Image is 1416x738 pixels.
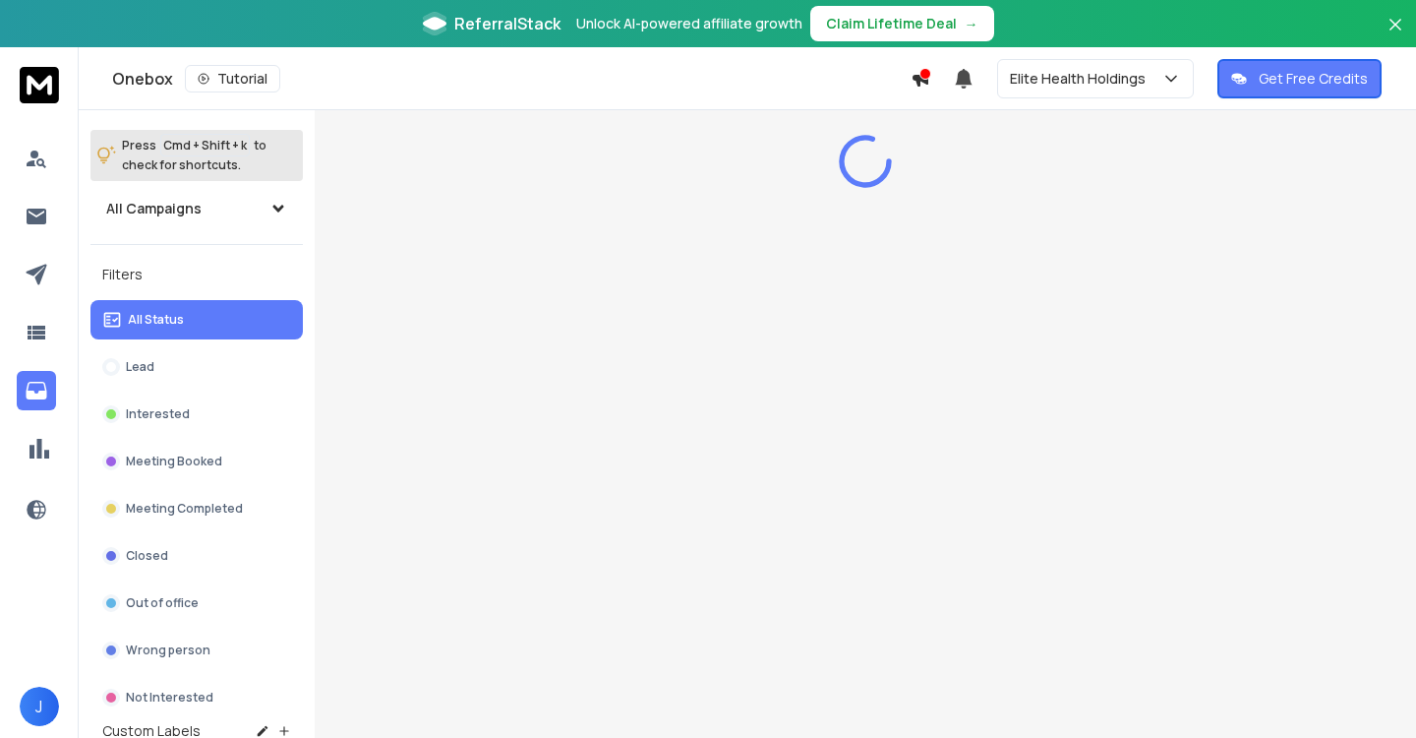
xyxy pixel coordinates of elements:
button: Not Interested [90,678,303,717]
p: Elite Health Holdings [1010,69,1153,89]
button: Wrong person [90,631,303,670]
button: All Campaigns [90,189,303,228]
button: J [20,687,59,726]
p: Closed [126,548,168,564]
p: Unlock AI-powered affiliate growth [576,14,802,33]
div: Onebox [112,65,911,92]
button: Out of office [90,584,303,623]
span: Cmd + Shift + k [160,134,250,156]
p: Interested [126,406,190,422]
button: Get Free Credits [1217,59,1382,98]
span: ReferralStack [454,12,560,35]
button: Meeting Completed [90,489,303,528]
p: Lead [126,359,154,375]
p: All Status [128,312,184,328]
button: Closed [90,536,303,576]
button: Lead [90,347,303,387]
button: Interested [90,395,303,434]
p: Meeting Completed [126,501,243,517]
button: Meeting Booked [90,442,303,481]
p: Meeting Booked [126,454,222,469]
p: Not Interested [126,690,213,706]
button: All Status [90,300,303,339]
p: Get Free Credits [1259,69,1368,89]
button: Tutorial [185,65,280,92]
h3: Filters [90,261,303,288]
h1: All Campaigns [106,199,202,218]
span: → [965,14,978,33]
button: Close banner [1383,12,1408,59]
p: Wrong person [126,643,210,658]
p: Out of office [126,595,199,611]
p: Press to check for shortcuts. [122,136,266,175]
button: Claim Lifetime Deal→ [810,6,994,41]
